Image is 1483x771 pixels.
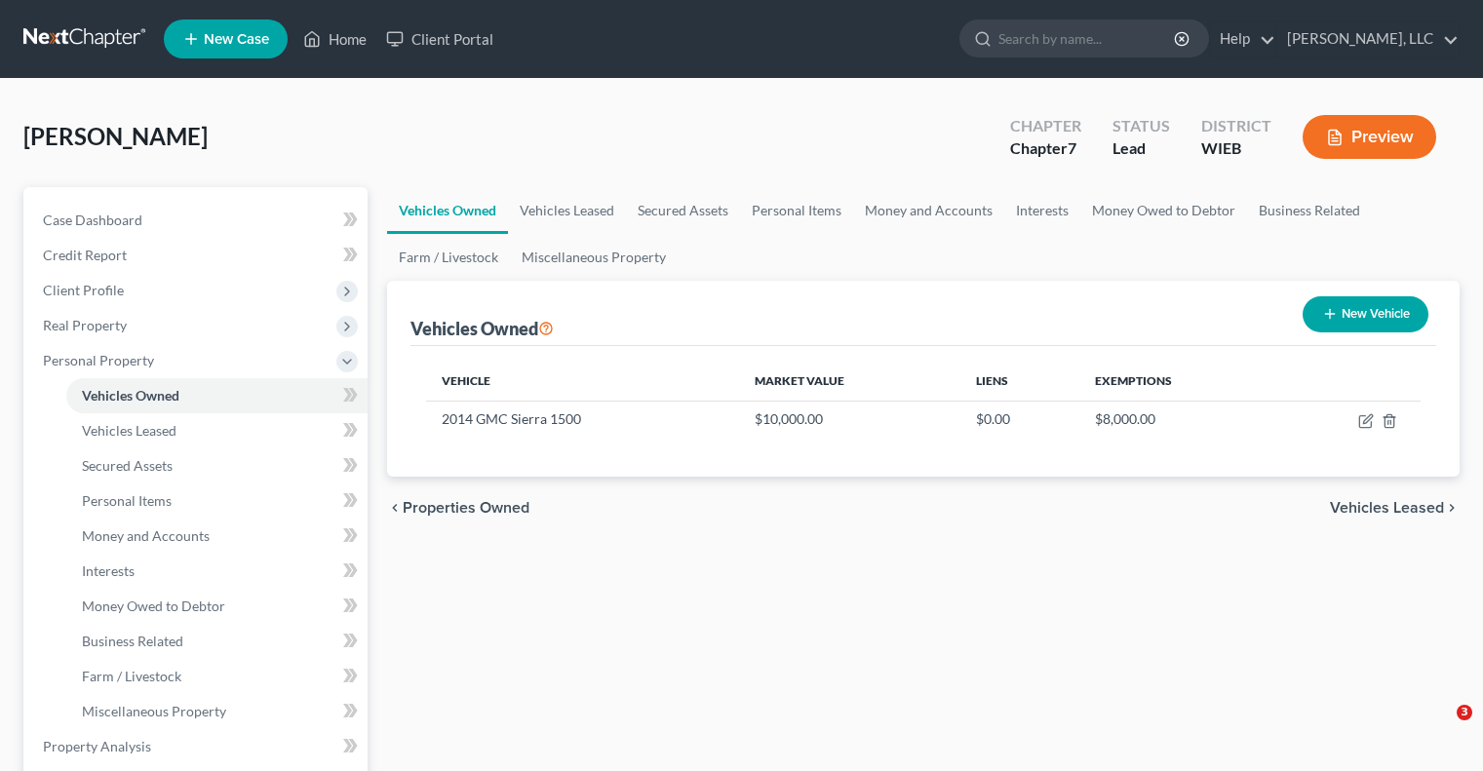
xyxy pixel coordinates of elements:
a: Vehicles Leased [66,413,368,448]
span: [PERSON_NAME] [23,122,208,150]
a: Miscellaneous Property [66,694,368,729]
a: Secured Assets [66,448,368,483]
td: $0.00 [960,401,1080,438]
a: Personal Items [740,187,853,234]
button: Vehicles Leased chevron_right [1330,500,1460,516]
a: Vehicles Leased [508,187,626,234]
td: 2014 GMC Sierra 1500 [426,401,738,438]
a: Farm / Livestock [387,234,510,281]
span: Interests [82,562,135,579]
input: Search by name... [998,20,1177,57]
a: Home [293,21,376,57]
span: Vehicles Owned [82,387,179,404]
a: Secured Assets [626,187,740,234]
span: Property Analysis [43,738,151,754]
i: chevron_right [1444,500,1460,516]
th: Market Value [739,362,960,401]
div: District [1201,115,1271,137]
a: [PERSON_NAME], LLC [1277,21,1459,57]
a: Money Owed to Debtor [66,589,368,624]
span: Money and Accounts [82,527,210,544]
a: Business Related [66,624,368,659]
div: Chapter [1010,137,1081,160]
th: Vehicle [426,362,738,401]
span: 3 [1457,705,1472,720]
span: Personal Property [43,352,154,368]
span: Credit Report [43,247,127,263]
span: Real Property [43,317,127,333]
td: $8,000.00 [1079,401,1277,438]
a: Money and Accounts [66,519,368,554]
button: chevron_left Properties Owned [387,500,529,516]
a: Money Owed to Debtor [1080,187,1247,234]
button: New Vehicle [1303,296,1428,332]
a: Case Dashboard [27,203,368,238]
button: Preview [1303,115,1436,159]
span: Money Owed to Debtor [82,598,225,614]
span: Client Profile [43,282,124,298]
a: Money and Accounts [853,187,1004,234]
span: Properties Owned [403,500,529,516]
a: Miscellaneous Property [510,234,678,281]
div: Vehicles Owned [410,317,554,340]
a: Help [1210,21,1275,57]
th: Exemptions [1079,362,1277,401]
th: Liens [960,362,1080,401]
a: Interests [1004,187,1080,234]
a: Client Portal [376,21,503,57]
span: 7 [1068,138,1076,157]
iframe: Intercom live chat [1417,705,1463,752]
td: $10,000.00 [739,401,960,438]
a: Vehicles Owned [387,187,508,234]
div: Chapter [1010,115,1081,137]
a: Vehicles Owned [66,378,368,413]
span: Vehicles Leased [1330,500,1444,516]
span: Case Dashboard [43,212,142,228]
span: Miscellaneous Property [82,703,226,719]
a: Property Analysis [27,729,368,764]
a: Credit Report [27,238,368,273]
div: Lead [1112,137,1170,160]
span: New Case [204,32,269,47]
a: Farm / Livestock [66,659,368,694]
div: WIEB [1201,137,1271,160]
span: Farm / Livestock [82,668,181,684]
a: Interests [66,554,368,589]
a: Personal Items [66,483,368,519]
span: Vehicles Leased [82,422,176,439]
span: Secured Assets [82,457,173,474]
span: Business Related [82,633,183,649]
a: Business Related [1247,187,1372,234]
div: Status [1112,115,1170,137]
i: chevron_left [387,500,403,516]
span: Personal Items [82,492,172,509]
